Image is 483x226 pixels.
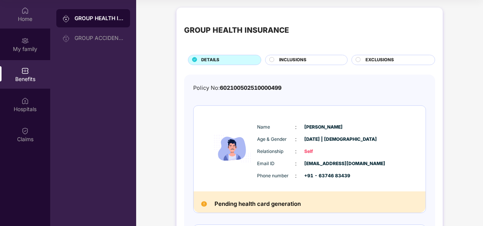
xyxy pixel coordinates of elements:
[214,199,301,209] h2: Pending health card generation
[210,117,255,180] img: icon
[21,97,29,105] img: svg+xml;base64,PHN2ZyBpZD0iSG9zcGl0YWxzIiB4bWxucz0iaHR0cDovL3d3dy53My5vcmcvMjAwMC9zdmciIHdpZHRoPS...
[21,127,29,135] img: svg+xml;base64,PHN2ZyBpZD0iQ2xhaW0iIHhtbG5zPSJodHRwOi8vd3d3LnczLm9yZy8yMDAwL3N2ZyIgd2lkdGg9IjIwIi...
[62,15,70,22] img: svg+xml;base64,PHN2ZyB3aWR0aD0iMjAiIGhlaWdodD0iMjAiIHZpZXdCb3g9IjAgMCAyMCAyMCIgZmlsbD0ibm9uZSIgeG...
[304,172,342,180] span: +91 - 63746 83439
[257,136,295,143] span: Age & Gender
[304,124,342,131] span: [PERSON_NAME]
[295,123,297,131] span: :
[304,148,342,155] span: Self
[257,124,295,131] span: Name
[295,159,297,168] span: :
[365,57,394,64] span: EXCLUSIONS
[75,35,124,41] div: GROUP ACCIDENTAL INSURANCE
[184,24,289,36] div: GROUP HEALTH INSURANCE
[193,84,281,92] div: Policy No:
[75,14,124,22] div: GROUP HEALTH INSURANCE
[62,35,70,42] img: svg+xml;base64,PHN2ZyB3aWR0aD0iMjAiIGhlaWdodD0iMjAiIHZpZXdCb3g9IjAgMCAyMCAyMCIgZmlsbD0ibm9uZSIgeG...
[201,201,207,207] img: Pending
[304,136,342,143] span: [DATE] | [DEMOGRAPHIC_DATA]
[21,37,29,45] img: svg+xml;base64,PHN2ZyB3aWR0aD0iMjAiIGhlaWdodD0iMjAiIHZpZXdCb3g9IjAgMCAyMCAyMCIgZmlsbD0ibm9uZSIgeG...
[257,160,295,167] span: Email ID
[279,57,307,64] span: INCLUSIONS
[295,147,297,156] span: :
[21,7,29,14] img: svg+xml;base64,PHN2ZyBpZD0iSG9tZSIgeG1sbnM9Imh0dHA6Ly93d3cudzMub3JnLzIwMDAvc3ZnIiB3aWR0aD0iMjAiIG...
[295,135,297,143] span: :
[304,160,342,167] span: [EMAIL_ADDRESS][DOMAIN_NAME]
[21,67,29,75] img: svg+xml;base64,PHN2ZyBpZD0iQmVuZWZpdHMiIHhtbG5zPSJodHRwOi8vd3d3LnczLm9yZy8yMDAwL3N2ZyIgd2lkdGg9Ij...
[220,84,281,91] span: 602100502510000499
[257,172,295,180] span: Phone number
[257,148,295,155] span: Relationship
[201,57,219,64] span: DETAILS
[295,172,297,180] span: :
